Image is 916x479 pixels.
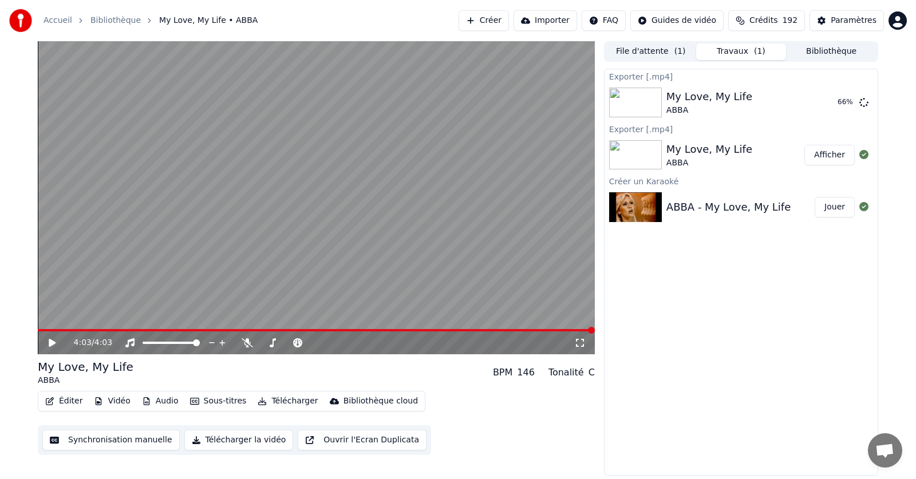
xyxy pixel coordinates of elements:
div: ABBA [666,105,752,116]
div: 146 [517,366,535,379]
span: 4:03 [94,337,112,349]
div: Paramètres [831,15,876,26]
a: Accueil [44,15,72,26]
span: ( 1 ) [674,46,686,57]
div: / [74,337,101,349]
button: Guides de vidéo [630,10,724,31]
button: Importer [514,10,577,31]
nav: breadcrumb [44,15,258,26]
div: My Love, My Life [38,359,133,375]
button: Créer [459,10,509,31]
button: Ouvrir l'Ecran Duplicata [298,430,427,450]
button: File d'attente [606,43,696,60]
span: ( 1 ) [754,46,765,57]
button: Bibliothèque [786,43,876,60]
div: ABBA - My Love, My Life [666,199,791,215]
button: FAQ [582,10,626,31]
button: Télécharger la vidéo [184,430,294,450]
div: ABBA [666,157,752,169]
div: My Love, My Life [666,141,752,157]
div: 66 % [838,98,855,107]
button: Afficher [804,145,855,165]
div: Créer un Karaoké [605,174,878,188]
div: ABBA [38,375,133,386]
div: Tonalité [548,366,584,379]
span: My Love, My Life • ABBA [159,15,258,26]
button: Crédits192 [728,10,805,31]
div: Bibliothèque cloud [343,395,418,407]
div: Ouvrir le chat [868,433,902,468]
button: Télécharger [253,393,322,409]
button: Vidéo [89,393,135,409]
span: 192 [782,15,797,26]
div: Exporter [.mp4] [605,122,878,136]
button: Paramètres [810,10,884,31]
img: youka [9,9,32,32]
div: C [589,366,595,379]
div: Exporter [.mp4] [605,69,878,83]
button: Travaux [696,43,787,60]
button: Synchronisation manuelle [42,430,180,450]
button: Éditer [41,393,87,409]
span: Crédits [749,15,777,26]
div: BPM [493,366,512,379]
button: Audio [137,393,183,409]
a: Bibliothèque [90,15,141,26]
div: My Love, My Life [666,89,752,105]
button: Jouer [815,197,855,217]
button: Sous-titres [185,393,251,409]
span: 4:03 [74,337,92,349]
